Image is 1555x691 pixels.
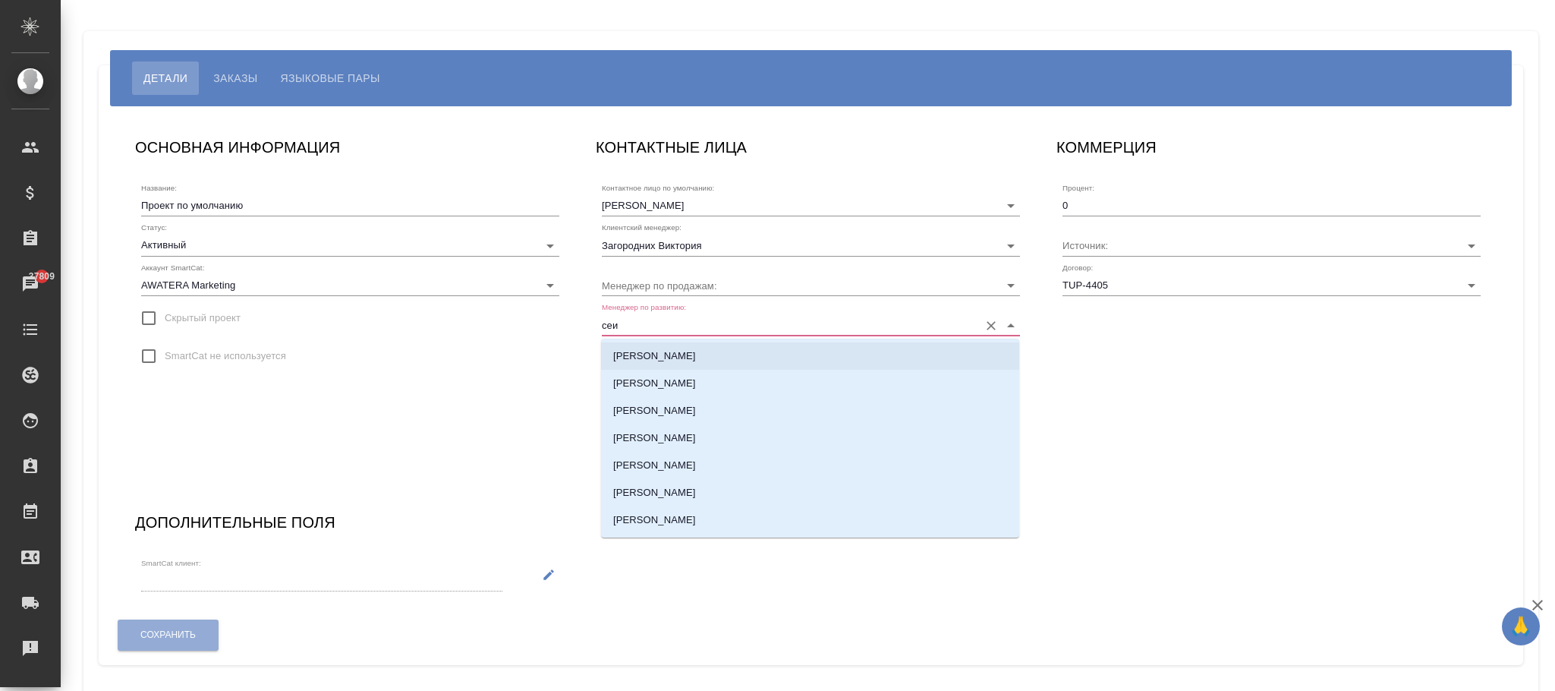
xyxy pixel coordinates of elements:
[165,311,241,326] span: Скрытый проект
[143,69,187,87] span: Детали
[602,185,714,192] label: Контактное лицо по умолчанию:
[1056,135,1157,159] h6: КОММЕРЦИЯ
[1508,611,1534,642] span: 🙏
[135,510,335,535] h6: Дополнительные поля
[613,485,696,500] p: [PERSON_NAME]
[141,224,167,232] label: Статус:
[613,376,696,391] p: [PERSON_NAME]
[213,69,257,87] span: Заказы
[534,559,565,590] button: Редактировать
[613,513,696,528] p: [PERSON_NAME]
[141,263,204,271] label: Аккаунт SmartCat:
[141,559,201,566] label: SmartCat клиент:
[596,135,747,159] h6: КОНТАКТНЫЕ ЛИЦА
[1461,275,1482,296] button: Open
[281,69,380,87] span: Языковые пары
[135,135,340,159] h6: ОСНОВНАЯ ИНФОРМАЦИЯ
[602,224,681,232] label: Клиентский менеджер:
[602,304,686,311] label: Менеджер по развитию:
[1062,185,1094,192] label: Процент:
[1000,315,1021,336] button: Close
[981,315,1002,336] button: Очистить
[141,235,559,256] div: Активный
[141,275,559,296] div: AWATERA Marketing
[1000,195,1021,216] button: Open
[613,349,696,364] p: [PERSON_NAME]
[1000,275,1021,296] button: Open
[1062,263,1093,271] label: Договор:
[141,185,177,192] label: Название:
[1461,235,1482,257] button: Open
[1000,235,1021,257] button: Open
[165,349,286,364] span: SmartCat не используется
[613,403,696,418] p: [PERSON_NAME]
[613,458,696,473] p: [PERSON_NAME]
[20,269,64,284] span: 37809
[613,431,696,446] p: [PERSON_NAME]
[1502,607,1540,645] button: 🙏
[4,265,57,303] a: 37809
